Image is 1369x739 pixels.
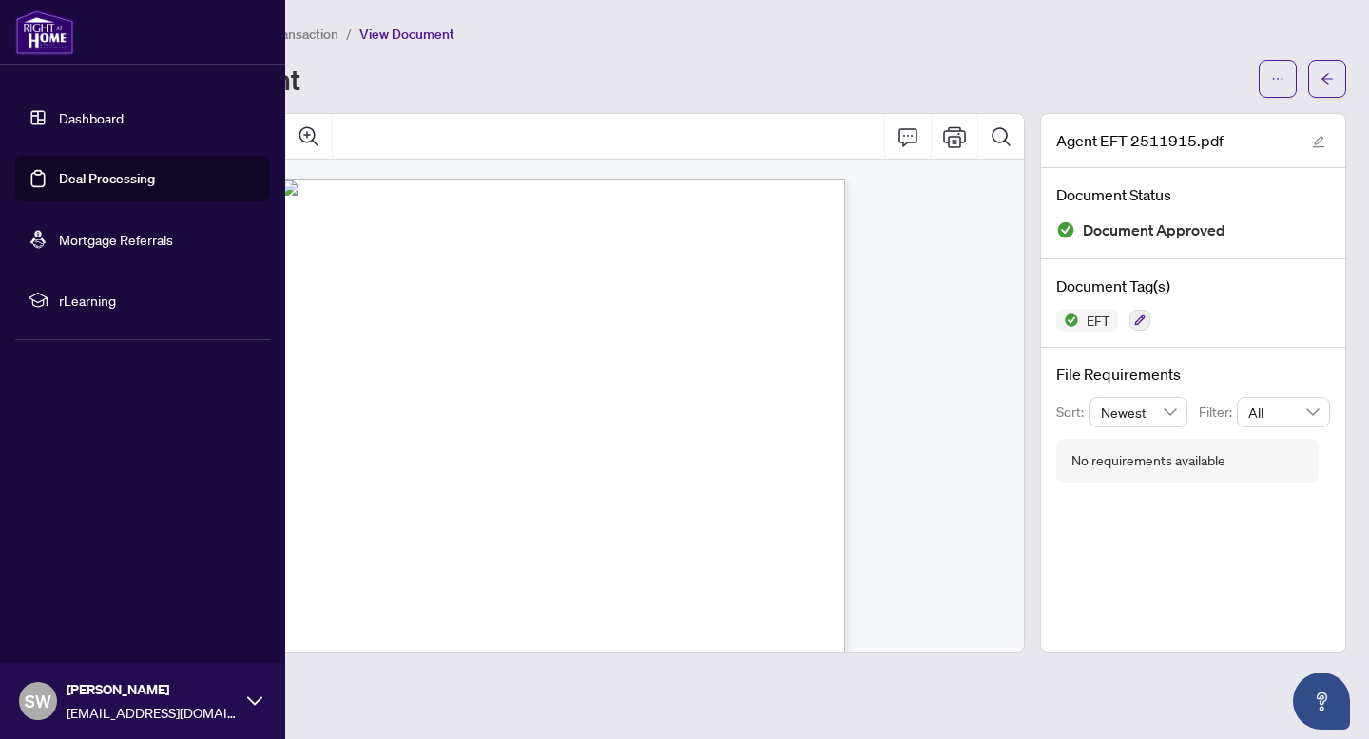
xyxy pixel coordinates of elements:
p: Sort: [1056,402,1089,423]
span: [PERSON_NAME] [67,679,238,700]
span: Newest [1101,398,1177,426]
span: EFT [1079,313,1118,327]
span: View Document [359,26,454,43]
li: / [346,23,352,45]
a: Deal Processing [59,170,155,187]
a: Dashboard [59,109,124,126]
span: [EMAIL_ADDRESS][DOMAIN_NAME] [67,702,238,723]
img: Document Status [1056,220,1075,239]
span: edit [1312,135,1325,148]
button: Open asap [1293,673,1350,730]
span: ellipsis [1271,72,1284,85]
a: Mortgage Referrals [59,231,173,248]
span: SW [25,688,51,714]
span: Document Approved [1083,218,1225,243]
span: rLearning [59,290,257,311]
p: Filter: [1199,402,1237,423]
img: logo [15,9,74,55]
span: arrow-left [1321,72,1334,85]
span: View Transaction [237,26,338,43]
span: Agent EFT 2511915.pdf [1056,129,1224,152]
h4: Document Status [1056,183,1330,206]
div: No requirements available [1071,450,1225,471]
span: All [1248,398,1319,426]
h4: File Requirements [1056,363,1330,386]
h4: Document Tag(s) [1056,275,1330,297]
img: Status Icon [1056,309,1079,332]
